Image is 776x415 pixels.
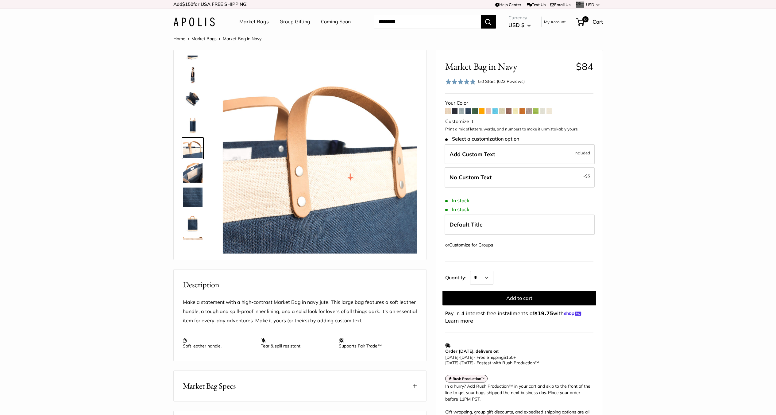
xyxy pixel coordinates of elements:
a: description_Seal of authenticity printed on the backside of every bag. [182,186,204,208]
span: - Fastest with Rush Production™ [445,360,539,366]
p: Soft leather handle. [183,338,255,349]
span: - [583,172,590,180]
span: No Custom Text [450,174,492,181]
button: USD $ [508,20,531,30]
p: Supports Fair Trade™ [339,338,411,349]
button: Search [481,15,496,29]
span: 0 [582,16,588,22]
button: Market Bag Specs [174,371,426,401]
div: Your Color [445,99,593,108]
img: Market Bag in Navy [183,114,203,134]
span: In stock [445,198,469,204]
p: - Free Shipping + [445,355,590,366]
label: Leave Blank [445,167,595,188]
img: Market Bag in Navy [183,237,203,256]
a: Market Bag in Navy [182,235,204,258]
button: Add to cart [442,291,596,305]
p: Make a statement with a high-contrast Market Bag in navy jute. This large bag features a soft lea... [183,298,417,325]
p: Print a mix of letters, words, and numbers to make it unmistakably yours. [445,126,593,132]
a: description_Seal of authenticity printed on the backside of every bag. [182,211,204,233]
span: [DATE] [445,355,458,360]
span: $150 [504,355,513,360]
a: My Account [544,18,566,25]
span: USD $ [508,22,524,28]
h2: Description [183,279,417,291]
a: Market Bag in Navy [182,137,204,159]
label: Quantity: [445,269,470,285]
span: [DATE] [460,360,473,366]
nav: Breadcrumb [173,35,261,43]
a: Market Bag in Navy [182,88,204,110]
label: Add Custom Text [445,144,595,165]
a: 0 Cart [577,17,603,27]
a: Customize for Groups [449,242,493,248]
img: Market Bag in Navy [222,59,417,254]
input: Search... [374,15,481,29]
a: Market Bag in Navy [182,64,204,86]
a: Home [173,36,185,41]
strong: Rush Production™ [453,376,485,381]
span: $5 [585,173,590,178]
span: Included [574,149,590,157]
span: Market Bag in Navy [445,61,571,72]
img: description_Seal of authenticity printed on the backside of every bag. [183,188,203,207]
iframe: Sign Up via Text for Offers [5,392,66,410]
img: description_Seal of authenticity printed on the backside of every bag. [183,212,203,232]
a: Email Us [550,2,570,7]
p: Tear & spill resistant. [261,338,333,349]
span: Cart [593,18,603,25]
a: Market Bag in Navy [182,162,204,184]
span: Market Bag Specs [183,380,236,392]
span: - [458,360,460,366]
a: Market Bags [239,17,269,26]
span: Currency [508,14,531,22]
div: Customize It [445,117,593,126]
span: $150 [182,1,193,7]
div: or [445,241,493,249]
label: Default Title [445,215,595,235]
img: Apolis [173,17,215,26]
div: 5.0 Stars (622 Reviews) [445,77,525,86]
span: Default Title [450,221,483,228]
span: Market Bag in Navy [223,36,261,41]
span: USD [586,2,594,7]
a: Market Bags [191,36,217,41]
span: In stock [445,207,469,212]
img: Market Bag in Navy [183,89,203,109]
div: 5.0 Stars (622 Reviews) [478,78,525,85]
span: Select a customization option [445,136,519,142]
span: Add Custom Text [450,151,495,158]
a: Coming Soon [321,17,351,26]
strong: Order [DATE], delivers on: [445,348,499,354]
span: - [458,355,460,360]
a: Market Bag in Navy [182,113,204,135]
a: Group Gifting [280,17,310,26]
span: [DATE] [460,355,473,360]
a: Help Center [495,2,521,7]
span: [DATE] [445,360,458,366]
img: Market Bag in Navy [183,163,203,183]
img: Market Bag in Navy [183,65,203,84]
img: Market Bag in Navy [183,138,203,158]
span: $84 [576,60,593,72]
a: Text Us [527,2,546,7]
